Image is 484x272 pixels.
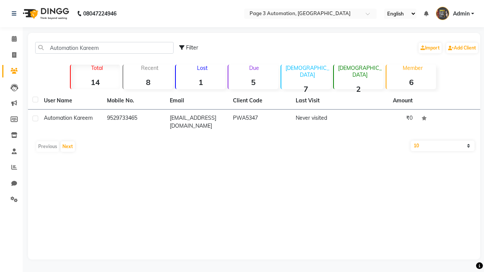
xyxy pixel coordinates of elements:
a: Add Client [446,43,478,53]
span: Filter [186,44,198,51]
th: Mobile No. [102,92,166,110]
img: Admin [436,7,449,20]
p: Total [74,65,120,71]
strong: 7 [281,84,331,94]
th: User Name [39,92,102,110]
strong: 6 [386,77,436,87]
span: Automation Kareem [44,114,93,121]
p: Recent [126,65,173,71]
td: Never visited [291,110,354,134]
strong: 14 [71,77,120,87]
th: Client Code [228,92,292,110]
img: logo [19,3,71,24]
strong: 8 [123,77,173,87]
th: Last Visit [291,92,354,110]
strong: 1 [176,77,225,87]
input: Search by Name/Mobile/Email/Code [35,42,174,54]
b: 08047224946 [83,3,116,24]
strong: 2 [334,84,383,94]
td: PWA5347 [228,110,292,134]
button: Next [60,141,75,152]
td: [EMAIL_ADDRESS][DOMAIN_NAME] [165,110,228,134]
span: Admin [453,10,470,18]
p: Due [230,65,278,71]
td: ₹0 [354,110,417,134]
th: Amount [388,92,417,109]
p: Member [389,65,436,71]
p: Lost [179,65,225,71]
strong: 5 [228,77,278,87]
p: [DEMOGRAPHIC_DATA] [337,65,383,78]
td: 9529733465 [102,110,166,134]
th: Email [165,92,228,110]
a: Import [419,43,442,53]
p: [DEMOGRAPHIC_DATA] [284,65,331,78]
